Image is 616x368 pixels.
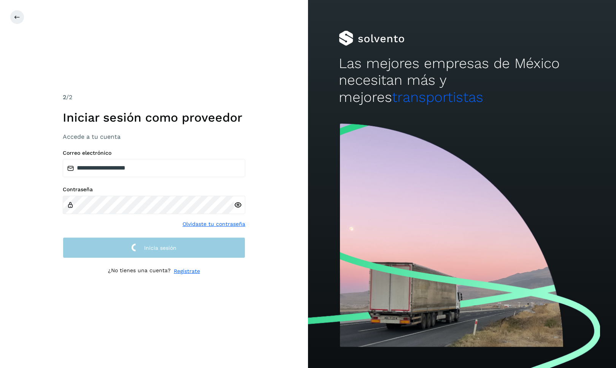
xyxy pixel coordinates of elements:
span: Inicia sesión [144,245,176,251]
label: Contraseña [63,186,245,193]
h2: Las mejores empresas de México necesitan más y mejores [339,55,585,106]
span: transportistas [392,89,483,105]
label: Correo electrónico [63,150,245,156]
span: 2 [63,94,66,101]
h3: Accede a tu cuenta [63,133,245,140]
button: Inicia sesión [63,237,245,258]
h1: Iniciar sesión como proveedor [63,110,245,125]
div: /2 [63,93,245,102]
a: Olvidaste tu contraseña [183,220,245,228]
a: Regístrate [174,267,200,275]
p: ¿No tienes una cuenta? [108,267,171,275]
